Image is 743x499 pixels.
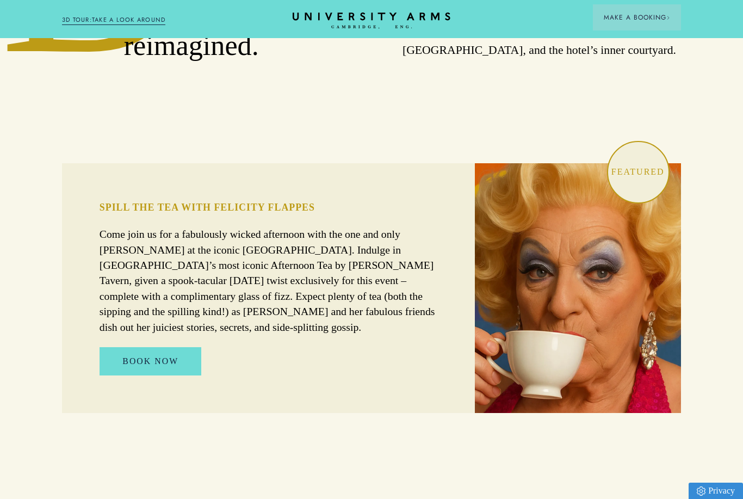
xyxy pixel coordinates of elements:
[475,163,681,413] img: image-1159bcc04dba53d21f00dcc065b542fa6c0cd5e0-6123x3061-jpg
[666,16,670,20] img: Arrow icon
[689,483,743,499] a: Privacy
[293,13,450,29] a: Home
[100,226,437,335] p: Come join us for a fabulously wicked afternoon with the one and only [PERSON_NAME] at the iconic ...
[697,486,705,496] img: Privacy
[62,15,166,25] a: 3D TOUR:TAKE A LOOK AROUND
[593,4,681,30] button: Make a BookingArrow icon
[607,163,668,181] p: Featured
[604,13,670,22] span: Make a Booking
[100,201,437,214] h3: SPILL THE TEA WITH FELICITY FLAPPES
[100,347,201,375] a: BOOK NOW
